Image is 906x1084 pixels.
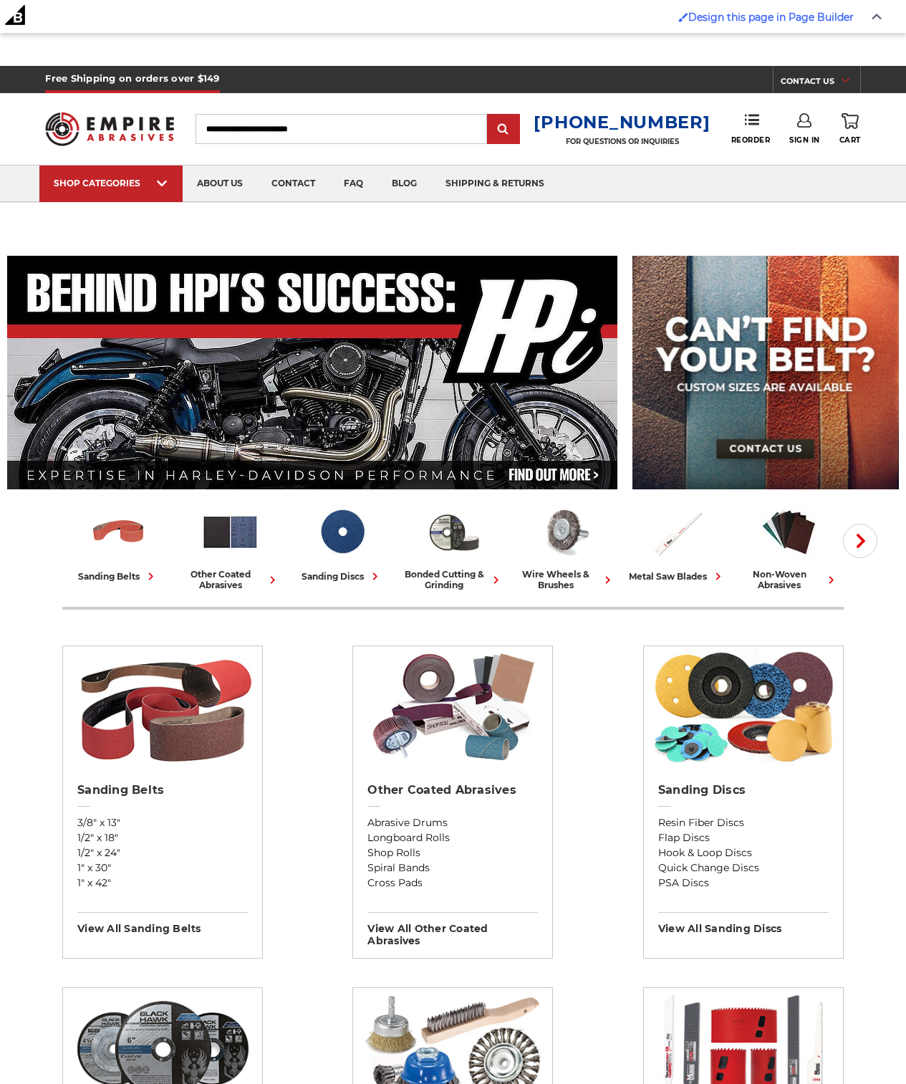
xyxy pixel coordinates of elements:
img: Other Coated Abrasives [201,502,260,562]
a: Resin Fiber Discs [658,815,829,830]
img: Wire Wheels & Brushes [536,502,595,562]
span: Reorder [731,135,771,145]
a: Hook & Loop Discs [658,845,829,860]
a: bonded cutting & grinding [403,502,503,590]
div: metal saw blades [629,569,726,584]
a: other coated abrasives [180,502,280,590]
a: Cart [839,113,861,145]
a: Abrasive Drums [367,815,538,830]
h5: Free Shipping on orders over $149 [45,66,219,93]
a: sanding discs [291,502,392,584]
a: Shop Rolls [367,845,538,860]
img: Banner for an interview featuring Horsepower Inc who makes Harley performance upgrades featured o... [7,256,618,489]
a: wire wheels & brushes [515,502,615,590]
input: Submit [489,115,518,144]
div: SHOP CATEGORIES [54,178,168,188]
a: 3/8" x 13" [77,815,248,830]
a: PSA Discs [658,876,829,891]
a: metal saw blades [627,502,727,584]
img: Empire Abrasives [45,104,173,154]
a: faq [329,166,377,202]
img: Metal Saw Blades [647,502,707,562]
a: [PHONE_NUMBER] [534,112,710,133]
span: Design this page in Page Builder [688,11,854,24]
a: blog [377,166,431,202]
a: Quick Change Discs [658,860,829,876]
a: 1" x 30" [77,860,248,876]
a: Enabled brush for page builder edit. Design this page in Page Builder [671,4,861,31]
a: contact [257,166,329,202]
button: Next [843,524,877,558]
a: sanding belts [68,502,168,584]
a: about us [183,166,257,202]
p: FOR QUESTIONS OR INQUIRIES [534,137,710,146]
a: Longboard Rolls [367,830,538,845]
img: Sanding Belts [89,502,148,562]
img: promo banner for custom belts. [632,256,899,489]
h2: Sanding Discs [658,783,829,797]
img: Bonded Cutting & Grinding [424,502,483,562]
div: non-woven abrasives [738,569,839,590]
a: CONTACT US [781,73,860,93]
div: wire wheels & brushes [515,569,615,590]
img: Close Admin Bar [872,14,882,20]
span: Cart [839,135,861,145]
h3: View All sanding discs [658,912,829,935]
div: sanding belts [78,569,158,584]
a: 1" x 42" [77,876,248,891]
h3: View All sanding belts [77,912,248,935]
a: Reorder [731,113,771,144]
h2: Sanding Belts [77,783,248,797]
img: Sanding Discs [312,502,372,562]
img: Non-woven Abrasives [759,502,819,562]
h2: Other Coated Abrasives [367,783,538,797]
img: Sanding Belts [70,646,256,768]
div: other coated abrasives [180,569,280,590]
a: non-woven abrasives [738,502,839,590]
img: Enabled brush for page builder edit. [678,12,688,22]
a: Flap Discs [658,830,829,845]
a: Cross Pads [367,876,538,891]
img: Other Coated Abrasives [360,646,546,768]
a: 1/2" x 18" [77,830,248,845]
span: Sign In [789,135,820,145]
div: sanding discs [302,569,382,584]
a: Spiral Bands [367,860,538,876]
h3: View All other coated abrasives [367,912,538,947]
a: 1/2" x 24" [77,845,248,860]
a: shipping & returns [431,166,559,202]
img: Sanding Discs [650,646,836,768]
div: bonded cutting & grinding [403,569,503,590]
